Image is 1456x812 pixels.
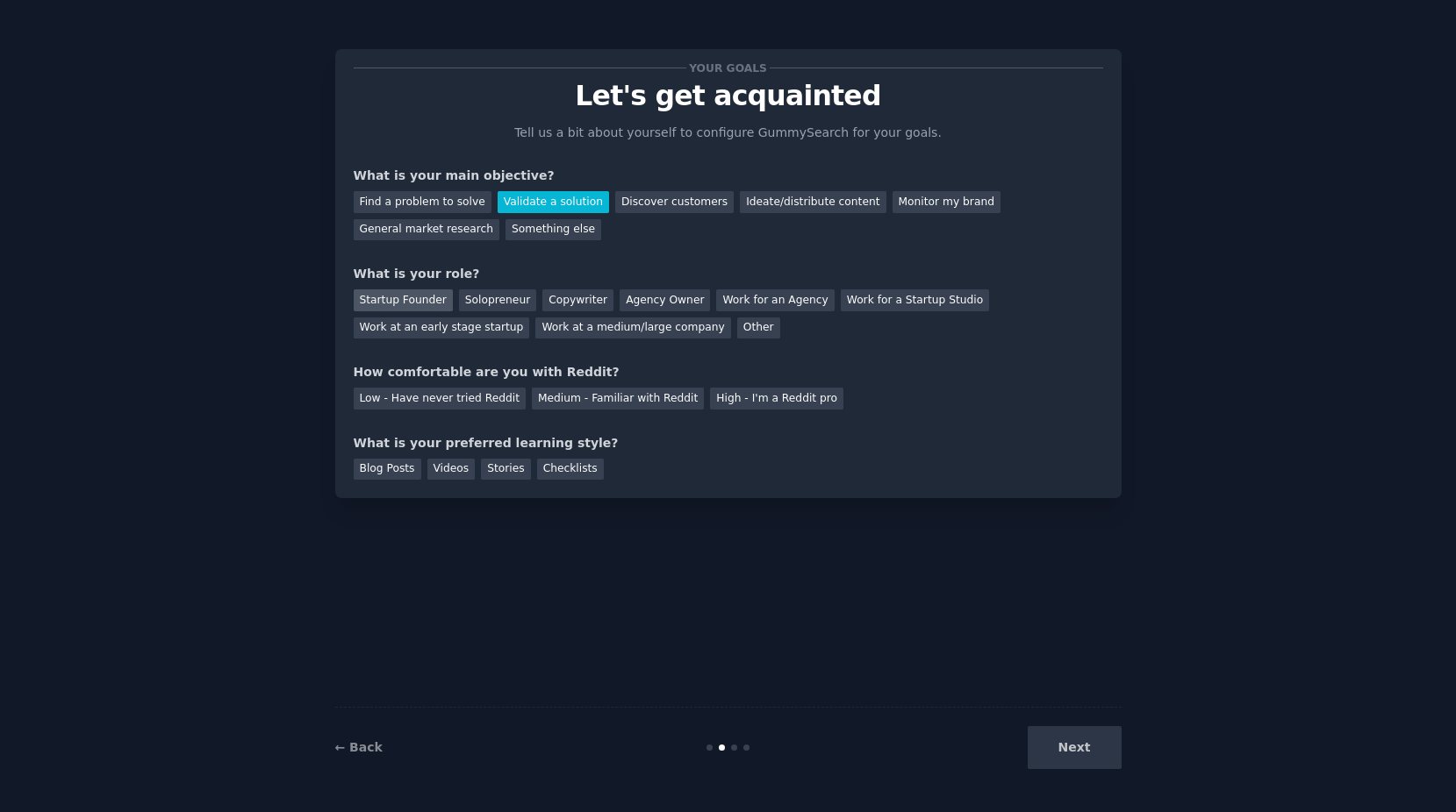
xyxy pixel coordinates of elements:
div: Low - Have never tried Reddit [354,388,526,410]
div: Something else [506,219,601,241]
div: What is your main objective? [354,167,1103,185]
div: What is your preferred learning style? [354,434,1103,452]
p: Tell us a bit about yourself to configure GummySearch for your goals. [507,124,950,142]
div: Stories [481,459,530,481]
div: Blog Posts [354,459,421,481]
div: Solopreneur [459,289,536,311]
div: Work for an Agency [716,289,834,311]
a: ← Back [335,740,383,754]
div: How comfortable are you with Reddit? [354,363,1103,381]
div: High - I'm a Reddit pro [710,388,843,410]
div: Work for a Startup Studio [841,289,989,311]
div: Startup Founder [354,289,453,311]
div: Videos [427,459,476,481]
div: Copywriter [542,289,613,311]
div: Other [737,317,780,339]
p: Let's get acquainted [354,81,1103,111]
div: Work at an early stage startup [354,317,530,339]
div: Checklists [537,459,604,481]
div: Work at a medium/large company [535,317,730,339]
div: Ideate/distribute content [740,191,886,213]
div: Monitor my brand [893,191,1001,213]
div: Find a problem to solve [354,191,491,213]
div: Validate a solution [498,191,609,213]
div: General market research [354,219,500,241]
div: Agency Owner [620,289,710,311]
div: Medium - Familiar with Reddit [532,388,704,410]
div: Discover customers [615,191,734,213]
span: Your goals [686,59,771,77]
div: What is your role? [354,265,1103,283]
